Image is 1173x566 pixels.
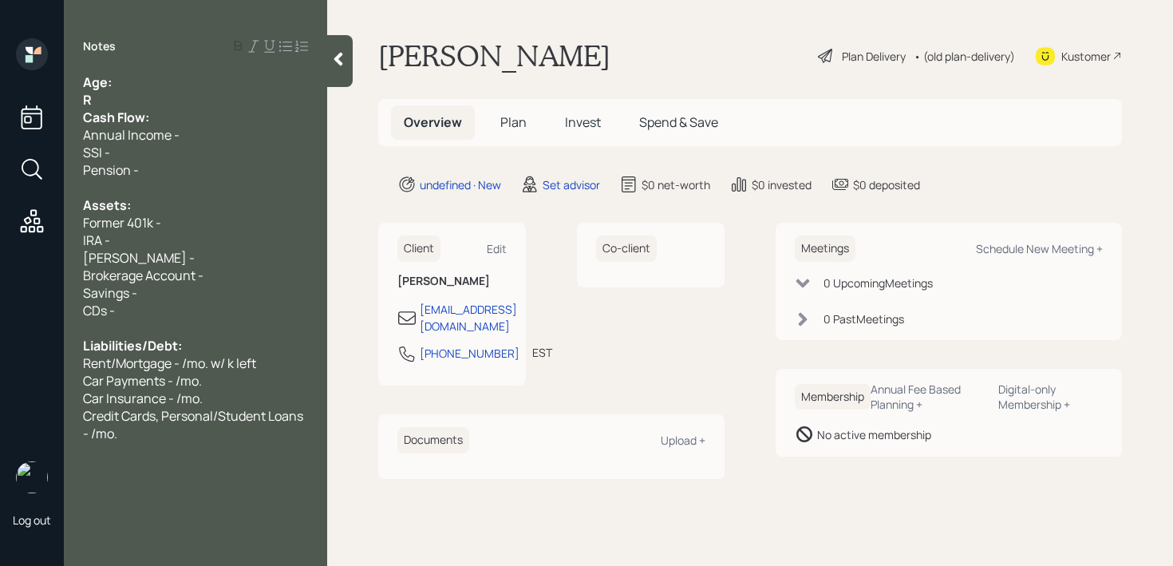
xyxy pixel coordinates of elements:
span: Credit Cards, Personal/Student Loans - /mo. [83,407,306,442]
span: Spend & Save [639,113,718,131]
div: undefined · New [420,176,501,193]
span: Overview [404,113,462,131]
div: EST [532,344,552,361]
div: 0 Upcoming Meeting s [823,275,933,291]
div: $0 deposited [853,176,920,193]
div: • (old plan-delivery) [914,48,1015,65]
span: Assets: [83,196,131,214]
div: No active membership [817,426,931,443]
h6: Documents [397,427,469,453]
div: Set advisor [543,176,600,193]
span: Age: [83,73,112,91]
span: CDs - [83,302,115,319]
span: IRA - [83,232,110,249]
div: Upload + [661,433,705,448]
div: $0 invested [752,176,812,193]
span: R [83,91,92,109]
span: Rent/Mortgage - /mo. w/ k left [83,354,256,372]
div: 0 Past Meeting s [823,311,904,327]
span: SSI - [83,144,110,161]
span: Former 401k - [83,214,161,232]
div: Edit [487,241,507,256]
span: Car Payments - /mo. [83,372,202,390]
span: Car Insurance - /mo. [83,390,203,407]
h6: [PERSON_NAME] [397,275,507,288]
div: Schedule New Meeting + [976,241,1103,256]
h1: [PERSON_NAME] [378,38,610,73]
span: Plan [500,113,527,131]
h6: Membership [795,384,871,410]
div: [PHONE_NUMBER] [420,345,519,362]
span: Brokerage Account - [83,267,203,284]
span: Savings - [83,284,137,302]
label: Notes [83,38,116,54]
span: [PERSON_NAME] - [83,249,195,267]
div: Log out [13,513,51,528]
span: Cash Flow: [83,109,149,126]
span: Annual Income - [83,126,180,144]
div: $0 net-worth [642,176,710,193]
div: Digital-only Membership + [998,382,1103,412]
div: [EMAIL_ADDRESS][DOMAIN_NAME] [420,301,517,334]
div: Annual Fee Based Planning + [871,382,985,412]
div: Plan Delivery [842,48,906,65]
div: Kustomer [1061,48,1111,65]
span: Invest [565,113,601,131]
h6: Client [397,236,440,262]
h6: Co-client [596,236,657,262]
img: retirable_logo.png [16,461,48,493]
h6: Meetings [795,236,855,262]
span: Liabilities/Debt: [83,337,182,354]
span: Pension - [83,161,139,179]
